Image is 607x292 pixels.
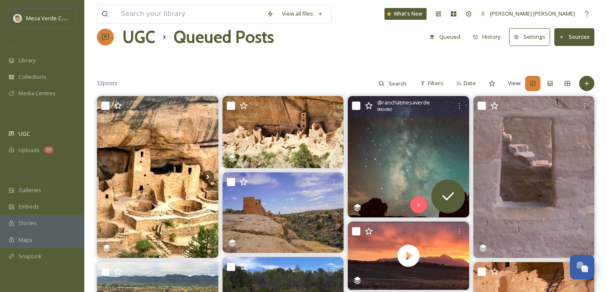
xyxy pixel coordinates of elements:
a: [PERSON_NAME] [PERSON_NAME] [476,5,579,22]
span: [PERSON_NAME] [PERSON_NAME] [490,10,575,17]
img: Hovenweep Castle ruins in Hovenweep National Monument. Hovenweep is a word from the Ute language ... [223,172,344,253]
a: UGC [122,24,155,50]
input: Search your library [117,5,263,23]
a: History [469,29,510,45]
img: #mesaverde #cortezcolorado #cliffdwellings [473,96,595,257]
span: @ ranchatmesaverde [377,99,430,107]
span: WIDGETS [8,173,28,179]
img: thumbnail [348,222,469,290]
img: MVC%20SnapSea%20logo%20%281%29.png [13,14,22,22]
a: View all files [278,5,327,22]
h1: Queued Posts [174,24,274,50]
button: History [469,29,505,45]
span: Media Centres [19,89,56,97]
span: View: [508,79,521,87]
span: Uploads [19,146,40,154]
span: Galleries [19,186,41,194]
span: Embeds [19,203,39,211]
button: Queued [425,29,465,45]
span: Date [464,79,476,87]
span: Maps [19,236,32,244]
img: The Ranch at Mesa Verde is in a Certified Dark Sky Area. You can see the whole galaxy here! The M... [348,96,469,217]
span: Filters [428,79,443,87]
img: Spirits remain in the earth. #mesaverdenationalpark #colorado #hiking #beauty #history #roadtrip ... [223,96,344,168]
span: Collections [19,73,46,81]
input: Search [384,75,412,92]
button: Settings [509,28,550,46]
span: SnapLink [19,252,42,260]
span: MEDIA [8,43,23,50]
button: Open Chat [570,255,594,279]
span: SOCIALS [8,279,25,286]
a: What's New [384,8,427,20]
button: Sources [554,28,594,46]
a: Queued [425,29,469,45]
span: COLLECT [8,117,27,123]
video: Picture this: you're perched at Sunset Point at the Ranch at Mesa Verde, the air crisp and alive ... [348,222,469,290]
span: Library [19,56,35,64]
div: 35 [44,147,54,153]
span: Mesa Verde Country [26,14,78,22]
span: UGC [19,130,30,138]
span: 960 x 960 [377,107,392,113]
img: Mesa Verde è molto più di un parco: è una soglia tra il presente e un passato che resiste, scolpi... [97,96,218,257]
span: Stories [19,219,37,227]
span: 32 posts [97,79,117,87]
a: Settings [509,28,554,46]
